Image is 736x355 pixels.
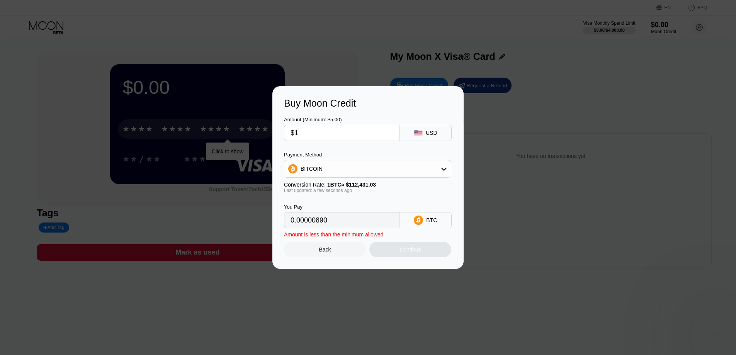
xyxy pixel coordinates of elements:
[327,182,376,188] span: 1 BTC ≈ $112,431.03
[284,188,451,193] div: Last updated: a few seconds ago
[319,246,331,253] div: Back
[291,125,393,141] input: $0.00
[284,242,366,257] div: Back
[284,231,384,238] div: Amount is less than the minimum allowed
[284,182,451,188] div: Conversion Rate:
[426,130,437,136] div: USD
[284,98,452,109] div: Buy Moon Credit
[284,204,399,210] div: You Pay
[284,161,451,177] div: BITCOIN
[301,166,323,172] div: BITCOIN
[426,217,437,223] div: BTC
[284,152,451,158] div: Payment Method
[705,324,730,349] iframe: Button to launch messaging window
[284,117,399,122] div: Amount (Minimum: $5.00)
